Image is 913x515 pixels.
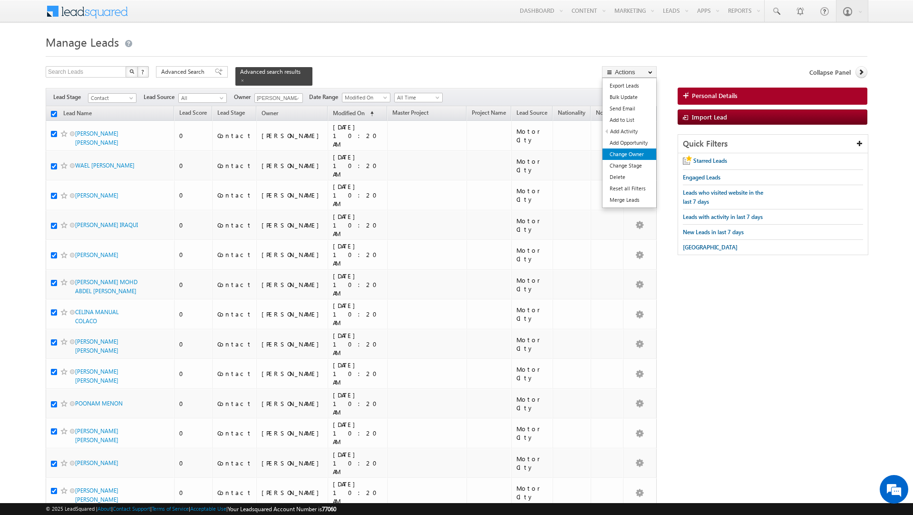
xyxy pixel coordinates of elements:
div: [DATE] 10:20 AM [333,242,383,267]
div: [DATE] 10:20 AM [333,272,383,297]
div: Minimize live chat window [156,5,179,28]
div: Contact [217,161,252,170]
a: [PERSON_NAME] [PERSON_NAME] [75,427,118,444]
a: POONAM MENON [75,400,123,407]
a: Project Name [467,108,511,120]
div: Contact [217,369,252,378]
div: Motor City [516,306,548,323]
span: Owner [234,93,254,101]
span: Manage Leads [46,34,119,50]
div: 0 [179,131,208,140]
span: (sorted ascending) [366,110,374,118]
span: Lead Stage [53,93,88,101]
div: Motor City [516,336,548,353]
span: Contact [88,94,134,102]
a: All [178,93,227,103]
div: 0 [179,280,208,289]
a: Add Opportunity [602,137,656,149]
div: Chat with us now [49,50,160,62]
div: [DATE] 10:20 AM [333,182,383,208]
span: Project Name [472,109,506,116]
span: ? [141,68,146,76]
div: [PERSON_NAME] [262,340,324,348]
div: [PERSON_NAME] [262,250,324,259]
a: Terms of Service [152,505,189,512]
a: Acceptable Use [190,505,226,512]
a: Contact Support [113,505,150,512]
a: Change Owner [602,149,656,160]
a: [PERSON_NAME] [PERSON_NAME] [75,368,118,384]
span: All Time [395,93,440,102]
div: [DATE] 10:20 AM [333,301,383,327]
a: All Time [394,93,443,102]
em: Start Chat [129,293,173,306]
a: Modified On [342,93,390,102]
div: 0 [179,310,208,318]
div: [PERSON_NAME] [262,429,324,437]
span: Starred Leads [693,157,727,164]
a: Add Activity [603,126,656,137]
div: Contact [217,250,252,259]
span: Collapse Panel [809,68,851,77]
span: 77060 [322,505,336,513]
a: Change Stage [602,160,656,171]
span: All [179,94,224,102]
div: 0 [179,161,208,170]
div: Contact [217,429,252,437]
a: Modified On (sorted ascending) [328,108,379,120]
div: [DATE] 10:20 AM [333,450,383,476]
div: Contact [217,310,252,318]
a: [PERSON_NAME] [75,459,118,466]
div: [PERSON_NAME] [262,221,324,229]
span: Modified On [342,93,388,102]
div: [DATE] 10:20 AM [333,331,383,357]
img: d_60004797649_company_0_60004797649 [16,50,40,62]
span: Advanced search results [240,68,301,75]
div: [PERSON_NAME] [262,310,324,318]
a: Export Leads [602,80,656,91]
a: [PERSON_NAME] IRAQUI [75,221,138,228]
a: [PERSON_NAME] [75,251,118,258]
div: Motor City [516,455,548,472]
div: Motor City [516,365,548,382]
a: Notes [591,108,615,120]
div: Contact [217,280,252,289]
div: Contact [217,221,252,229]
div: [DATE] 10:20 AM [333,123,383,149]
span: Lead Source [516,109,547,116]
div: [DATE] 10:20 AM [333,153,383,178]
div: [PERSON_NAME] [262,280,324,289]
a: Nationality [553,108,590,120]
div: 0 [179,369,208,378]
a: Lead Name [58,108,97,120]
a: Lead Source [512,108,552,120]
a: Delete [602,171,656,183]
div: Motor City [516,484,548,501]
div: Motor City [516,187,548,204]
a: Contact [88,93,136,103]
a: Merge Leads [602,194,656,206]
a: CELINA MANUAL COLACO [75,308,119,325]
div: [PERSON_NAME] [262,161,324,170]
span: Lead Source [144,93,178,101]
div: [DATE] 10:20 AM [333,391,383,416]
button: Actions [602,66,657,78]
div: Motor City [516,127,548,144]
span: Date Range [309,93,342,101]
div: Motor City [516,246,548,263]
div: [PERSON_NAME] [262,459,324,467]
span: Owner [262,109,278,117]
div: [PERSON_NAME] [262,488,324,497]
div: Motor City [516,395,548,412]
div: Contact [217,131,252,140]
div: Contact [217,488,252,497]
a: [PERSON_NAME] [75,192,118,199]
a: Bulk Update [602,91,656,103]
span: Leads with activity in last 7 days [683,213,763,220]
span: Advanced Search [161,68,207,76]
div: Motor City [516,157,548,174]
textarea: Type your message and hit 'Enter' [12,88,174,285]
span: Lead Stage [217,109,245,116]
div: 0 [179,191,208,199]
div: [PERSON_NAME] [262,399,324,408]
